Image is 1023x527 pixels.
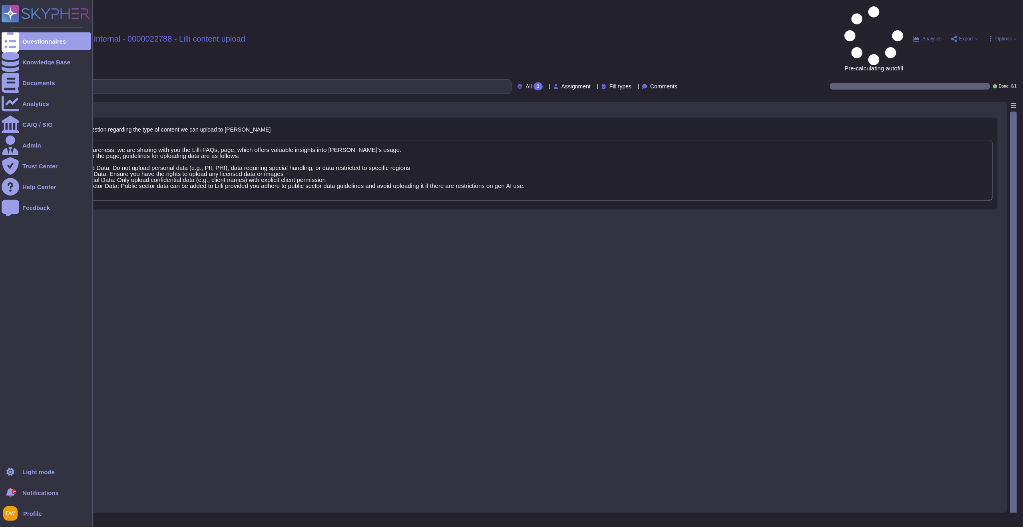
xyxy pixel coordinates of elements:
[22,38,66,44] div: Questionnaires
[533,82,543,90] div: 1
[2,505,23,522] button: user
[2,199,91,216] a: Feedback
[2,178,91,196] a: Help Center
[2,53,91,71] a: Knowledge Base
[22,163,58,169] div: Trust Center
[23,511,42,517] span: Profile
[609,84,631,89] span: Fill types
[22,80,55,86] div: Documents
[22,59,70,65] div: Knowledge Base
[54,140,993,201] textarea: For your awareness, we are sharing with you the Lilli FAQs, page, which offers valuable insights ...
[64,126,271,133] span: I have a question regarding the type of content we can upload to [PERSON_NAME]
[2,136,91,154] a: Admin
[12,489,16,494] div: 9+
[22,101,49,107] div: Analytics
[22,142,41,148] div: Admin
[525,84,532,89] span: All
[959,36,973,41] span: Export
[22,122,53,128] div: CAIQ / SIG
[2,157,91,175] a: Trust Center
[3,506,18,521] img: user
[1011,84,1017,88] span: 0 / 1
[22,490,59,496] span: Notifications
[2,74,91,92] a: Documents
[2,32,91,50] a: Questionnaires
[22,469,55,475] div: Light mode
[995,36,1012,41] span: Options
[650,84,677,89] span: Comments
[913,36,941,42] button: Analytics
[844,6,903,71] span: Pre-calculating autofill
[999,84,1009,88] span: Done:
[561,84,591,89] span: Assignment
[922,36,941,41] span: Analytics
[2,116,91,133] a: CAIQ / SIG
[32,80,511,94] input: Search by keywords
[2,95,91,112] a: Analytics
[22,184,56,190] div: Help Center
[94,35,245,43] span: Internal - 0000022788 - Lilli content upload
[22,205,50,211] div: Feedback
